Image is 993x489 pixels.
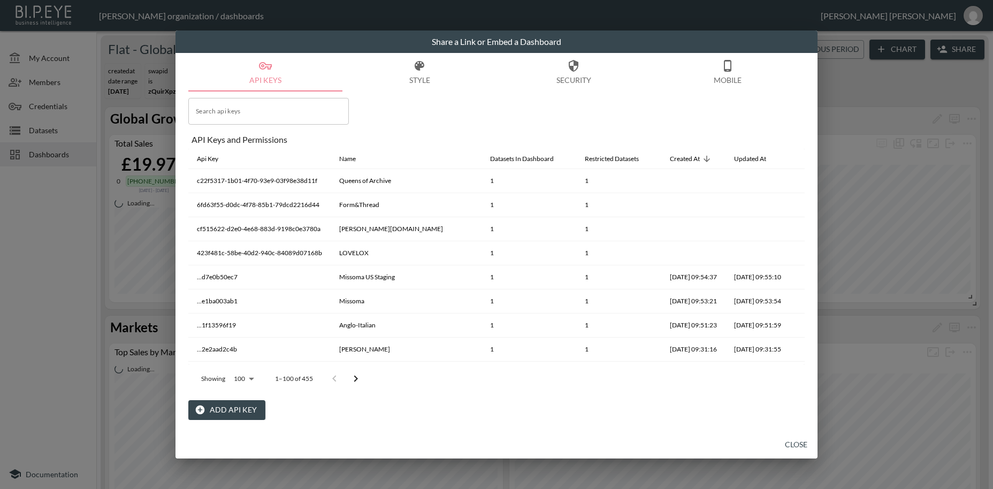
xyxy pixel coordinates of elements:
th: c22f5317-1b01-4f70-93e9-03f98e38d11f [188,169,331,193]
h2: Share a Link or Embed a Dashboard [175,30,818,53]
th: kurk.life [331,217,482,241]
th: Queens of Archive [331,169,482,193]
th: 2025-08-19, 07:48:52 [725,362,790,386]
th: 1 [576,193,661,217]
button: more [798,244,815,262]
span: Restricted Datasets [585,152,653,165]
div: Created At [670,152,700,165]
span: Created At [670,152,714,165]
th: {"key":null,"ref":null,"props":{"row":{"id":"32c5b9d9-563c-4dda-8084-2eee049fd212","apiKey":"...2... [790,338,824,362]
th: 2025-08-19, 09:31:16 [661,338,725,362]
th: 1 [482,169,576,193]
th: Missoma US Staging [331,265,482,289]
button: more [798,269,815,286]
button: API Keys [188,53,342,91]
th: {"key":null,"ref":null,"props":{"row":{"id":"d2340240-a759-4db2-9b90-e3ed296a7592","apiKey":"423f... [790,241,824,265]
button: Style [342,53,496,91]
button: Mobile [651,53,805,91]
th: 2025-08-19, 09:55:10 [725,265,790,289]
th: Form&Thread [331,193,482,217]
th: 2025-08-19, 09:53:21 [661,289,725,314]
th: 1 [482,241,576,265]
th: 423f481c-58be-40d2-940c-84089d07168b [188,241,331,265]
th: 1 [482,265,576,289]
button: Close [779,435,813,455]
th: 1 [482,193,576,217]
th: ...1f13596f19 [188,314,331,338]
th: 1 [576,241,661,265]
div: Restricted Datasets [585,152,639,165]
th: {"key":null,"ref":null,"props":{"row":{"id":"5898f976-82dd-44a6-92e3-a25cc92b8f3d","apiKey":"...7... [790,362,824,386]
button: Security [496,53,651,91]
th: 2025-08-19, 09:51:23 [661,314,725,338]
th: 1 [576,265,661,289]
th: 1 [576,289,661,314]
th: 1 [482,314,576,338]
th: Natalino [331,338,482,362]
span: Updated At [734,152,780,165]
th: cf515622-d2e0-4e68-883d-9198c0e3780a [188,217,331,241]
span: Name [339,152,370,165]
th: 2025-08-19, 09:31:55 [725,338,790,362]
th: 2025-08-19, 09:53:54 [725,289,790,314]
th: 1 [482,338,576,362]
th: ...78dd19b2b9 [188,362,331,386]
button: Go to next page [345,368,366,389]
p: 1–100 of 455 [275,374,313,383]
div: Datasets In Dashboard [490,152,554,165]
th: 1 [576,362,661,386]
th: Missoma [331,289,482,314]
span: Api Key [197,152,232,165]
th: Anglo-Italian [331,314,482,338]
th: {"key":null,"ref":null,"props":{"row":{"id":"3337bcd7-07f2-4d39-bbcd-a6d93e5139d5","apiKey":"6fd6... [790,193,824,217]
button: more [798,341,815,358]
th: 2025-08-19, 09:54:37 [661,265,725,289]
th: ...d7e0b50ec7 [188,265,331,289]
th: P&Co [331,362,482,386]
th: 6fd63f55-d0dc-4f78-85b1-79dcd2216d44 [188,193,331,217]
th: 2025-08-19, 09:51:59 [725,314,790,338]
th: {"key":null,"ref":null,"props":{"row":{"id":"f67bb904-541f-4bb4-a363-e48e0c0052dc","apiKey":"c22f... [790,169,824,193]
span: Datasets In Dashboard [490,152,568,165]
th: ...e1ba003ab1 [188,289,331,314]
th: LOVELOX [331,241,482,265]
th: {"key":null,"ref":null,"props":{"row":{"id":"b8488f37-7431-4ce3-a0b6-aba88ea34b3a","apiKey":"...d... [790,265,824,289]
th: 1 [576,169,661,193]
th: 1 [576,338,661,362]
button: more [798,220,815,238]
th: 1 [576,314,661,338]
div: 100 [230,372,258,386]
div: Updated At [734,152,766,165]
th: 1 [482,217,576,241]
p: Showing [201,374,225,383]
th: {"key":null,"ref":null,"props":{"row":{"id":"f48ee6c3-5fee-4cc0-9153-b3d6632741f4","apiKey":"...e... [790,289,824,314]
div: Name [339,152,356,165]
th: ...2e2aad2c4b [188,338,331,362]
th: 1 [482,289,576,314]
th: {"key":null,"ref":null,"props":{"row":{"id":"3d883cf4-b268-49db-b3b4-62bef3f187c0","apiKey":"cf51... [790,217,824,241]
button: more [798,293,815,310]
th: 2025-08-19, 07:48:23 [661,362,725,386]
th: {"key":null,"ref":null,"props":{"row":{"id":"71427223-d89e-482b-9c96-4e1b0097363d","apiKey":"...1... [790,314,824,338]
button: more [798,172,815,189]
div: Api Key [197,152,218,165]
th: 1 [482,362,576,386]
button: Add API Key [188,400,265,420]
button: more [798,317,815,334]
div: API Keys and Permissions [192,134,805,144]
th: 1 [576,217,661,241]
button: more [798,196,815,213]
